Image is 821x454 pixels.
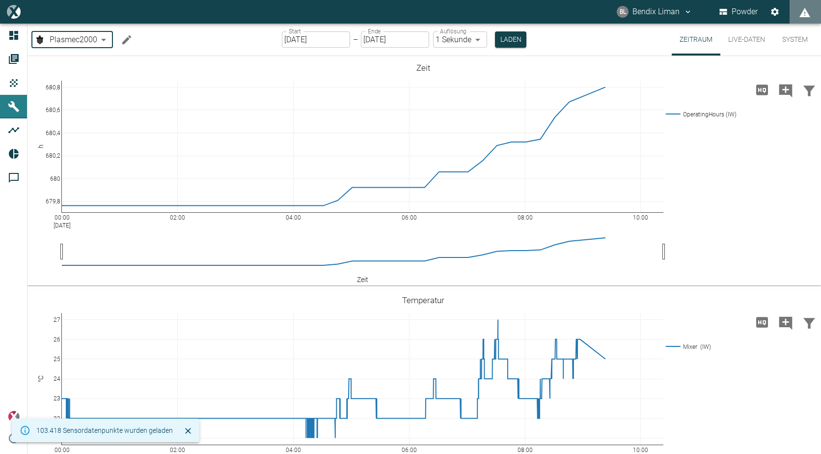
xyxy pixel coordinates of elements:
input: DD.MM.YYYY [361,31,429,48]
button: Kommentar hinzufügen [774,310,797,335]
input: DD.MM.YYYY [282,31,350,48]
button: Powder [717,3,760,21]
button: Einstellungen [766,3,784,21]
p: – [353,34,358,45]
img: Xplore Logo [8,411,20,423]
div: BL [617,6,629,18]
button: Schließen [181,424,195,438]
button: bendix.liman@kansaihelios-cws.de [615,3,694,21]
button: Machine bearbeiten [117,30,137,50]
img: logo [7,5,20,18]
a: Plasmec2000 [34,34,97,46]
div: 103.418 Sensordatenpunkte wurden geladen [36,422,173,439]
label: Auflösung [440,27,466,35]
span: Plasmec2000 [50,34,97,45]
button: Zeitraum [672,24,720,56]
label: Start [289,27,301,35]
button: Live-Daten [720,24,773,56]
button: Kommentar hinzufügen [774,77,797,103]
span: Hohe Auflösung [750,317,774,326]
button: Daten filtern [797,310,821,335]
span: Hohe Auflösung [750,85,774,94]
label: Ende [368,27,381,35]
button: Daten filtern [797,77,821,103]
button: Laden [495,31,526,48]
div: 1 Sekunde [433,31,487,48]
button: System [773,24,817,56]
